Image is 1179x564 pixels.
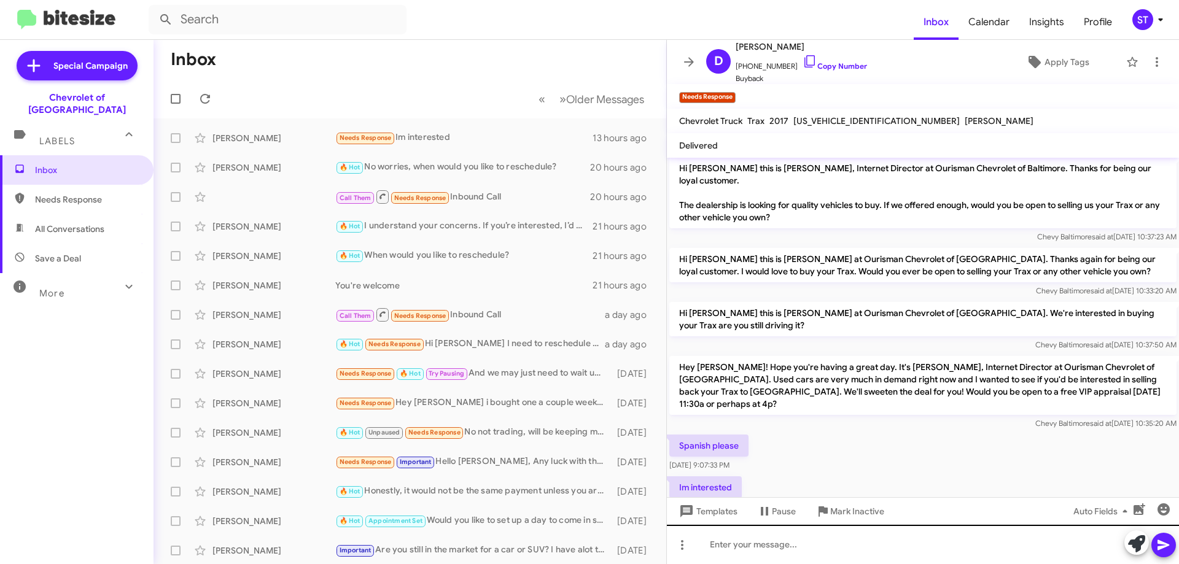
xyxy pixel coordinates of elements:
div: [DATE] [611,456,656,468]
a: Copy Number [803,61,867,71]
span: Save a Deal [35,252,81,265]
span: Important [340,546,372,554]
span: 🔥 Hot [340,487,360,495]
div: a day ago [605,309,656,321]
span: Older Messages [566,93,644,106]
span: [PERSON_NAME] [965,115,1033,126]
button: Previous [531,87,553,112]
span: More [39,288,64,299]
div: 21 hours ago [593,279,656,292]
div: [DATE] [611,544,656,557]
span: Special Campaign [53,60,128,72]
p: Hi [PERSON_NAME] this is [PERSON_NAME] at Ourisman Chevrolet of [GEOGRAPHIC_DATA]. We're interest... [669,302,1177,336]
span: Mark Inactive [830,500,884,522]
span: Important [400,458,432,466]
span: 2017 [769,115,788,126]
div: 20 hours ago [590,191,656,203]
span: said at [1092,232,1113,241]
span: Needs Response [340,369,392,377]
span: Trax [747,115,765,126]
span: said at [1090,340,1111,349]
div: [DATE] [611,515,656,527]
div: When would you like to reschedule? [335,249,593,263]
div: [PERSON_NAME] [212,456,335,468]
a: Profile [1074,4,1122,40]
span: Delivered [679,140,718,151]
span: Inbox [35,164,139,176]
span: Needs Response [340,134,392,142]
div: 20 hours ago [590,161,656,174]
p: Spanish please [669,435,749,457]
div: [DATE] [611,397,656,409]
span: 🔥 Hot [340,517,360,525]
div: Im interested [335,131,593,145]
span: said at [1090,419,1111,428]
span: Appointment Set [368,517,422,525]
span: 🔥 Hot [340,340,360,348]
span: 🔥 Hot [400,369,421,377]
span: Try Pausing [429,369,464,377]
span: 🔥 Hot [340,252,360,260]
div: Would you like to set up a day to come in so we can help you in that manner? [335,514,611,528]
div: [PERSON_NAME] [212,309,335,321]
div: [DATE] [611,368,656,380]
button: Auto Fields [1064,500,1142,522]
div: [PERSON_NAME] [212,515,335,527]
span: [PHONE_NUMBER] [736,54,867,72]
div: [PERSON_NAME] [212,427,335,439]
div: Hey [PERSON_NAME] i bought one a couple weeks ago thank you! [335,396,611,410]
div: [PERSON_NAME] [212,220,335,233]
span: All Conversations [35,223,104,235]
div: [PERSON_NAME] [212,161,335,174]
a: Inbox [914,4,959,40]
div: I understand your concerns. If you’re interested, I’d be happy to discuss options for buying your... [335,219,593,233]
span: Pause [772,500,796,522]
span: 🔥 Hot [340,428,360,436]
span: 🔥 Hot [340,222,360,230]
span: [DATE] 9:07:33 PM [669,460,730,469]
span: Chevrolet Truck [679,115,742,126]
span: Needs Response [408,428,461,436]
button: Pause [747,500,806,522]
span: Call Them [340,194,372,202]
p: Im interested [669,476,742,498]
div: [PERSON_NAME] [212,132,335,144]
a: Calendar [959,4,1019,40]
div: [PERSON_NAME] [212,250,335,262]
div: Are you still in the market for a car or SUV? I have alot to chose from [335,543,611,557]
div: [DATE] [611,485,656,498]
div: Hi [PERSON_NAME] I need to reschedule that appt [335,337,605,351]
p: Hey [PERSON_NAME]! Hope you're having a great day. It's [PERSON_NAME], Internet Director at Ouris... [669,356,1177,415]
input: Search [149,5,407,34]
span: Buyback [736,72,867,85]
nav: Page navigation example [532,87,652,112]
span: 🔥 Hot [340,163,360,171]
h1: Inbox [171,50,216,69]
div: Honestly, it would not be the same payment unless you are putting a good amount down [335,484,611,498]
button: Mark Inactive [806,500,894,522]
span: » [559,91,566,107]
span: Templates [677,500,737,522]
div: ST [1132,9,1153,30]
span: [PERSON_NAME] [736,39,867,54]
div: a day ago [605,338,656,350]
span: Chevy Baltimore [DATE] 10:35:20 AM [1035,419,1177,428]
div: [DATE] [611,427,656,439]
div: Inbound Call [335,307,605,322]
span: Auto Fields [1073,500,1132,522]
span: [US_VEHICLE_IDENTIFICATION_NUMBER] [793,115,960,126]
span: Labels [39,136,75,147]
span: Needs Response [394,194,446,202]
span: Chevy Baltimore [DATE] 10:33:20 AM [1036,286,1177,295]
span: Unpaused [368,428,400,436]
span: D [714,52,723,71]
div: [PERSON_NAME] [212,368,335,380]
span: Chevy Baltimore [DATE] 10:37:50 AM [1035,340,1177,349]
button: Next [552,87,652,112]
span: Insights [1019,4,1074,40]
p: Hi [PERSON_NAME] this is [PERSON_NAME] at Ourisman Chevrolet of [GEOGRAPHIC_DATA]. Thanks again f... [669,248,1177,282]
div: Hello [PERSON_NAME], Any luck with the suburban or follow up? [335,455,611,469]
div: And we may just need to wait until its paid off before coming to see you guys. We understand that. [335,366,611,381]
